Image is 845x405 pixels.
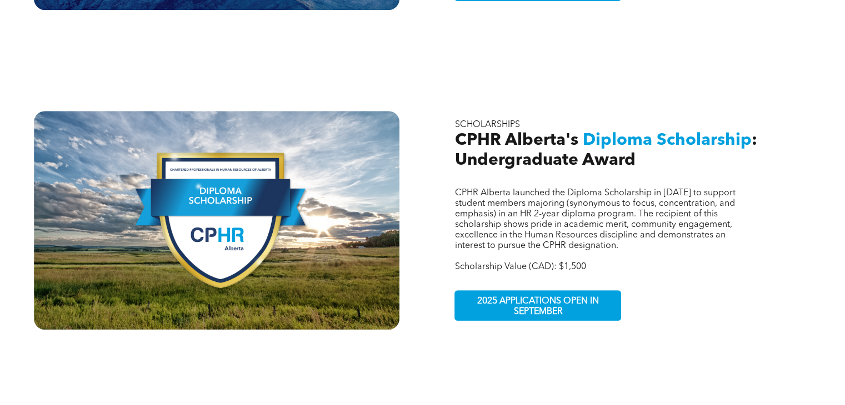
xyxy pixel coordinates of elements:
[454,189,735,250] span: CPHR Alberta launched the Diploma Scholarship in [DATE] to support student members majoring (syno...
[454,120,519,129] span: SCHOLARSHIPS
[454,262,586,271] span: Scholarship Value (CAD): $1,500
[454,290,621,321] a: 2025 APPLICATIONS OPEN IN SEPTEMBER
[457,291,619,323] span: 2025 APPLICATIONS OPEN IN SEPTEMBER
[454,132,578,149] span: CPHR Alberta's
[582,132,751,149] span: Diploma Scholarship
